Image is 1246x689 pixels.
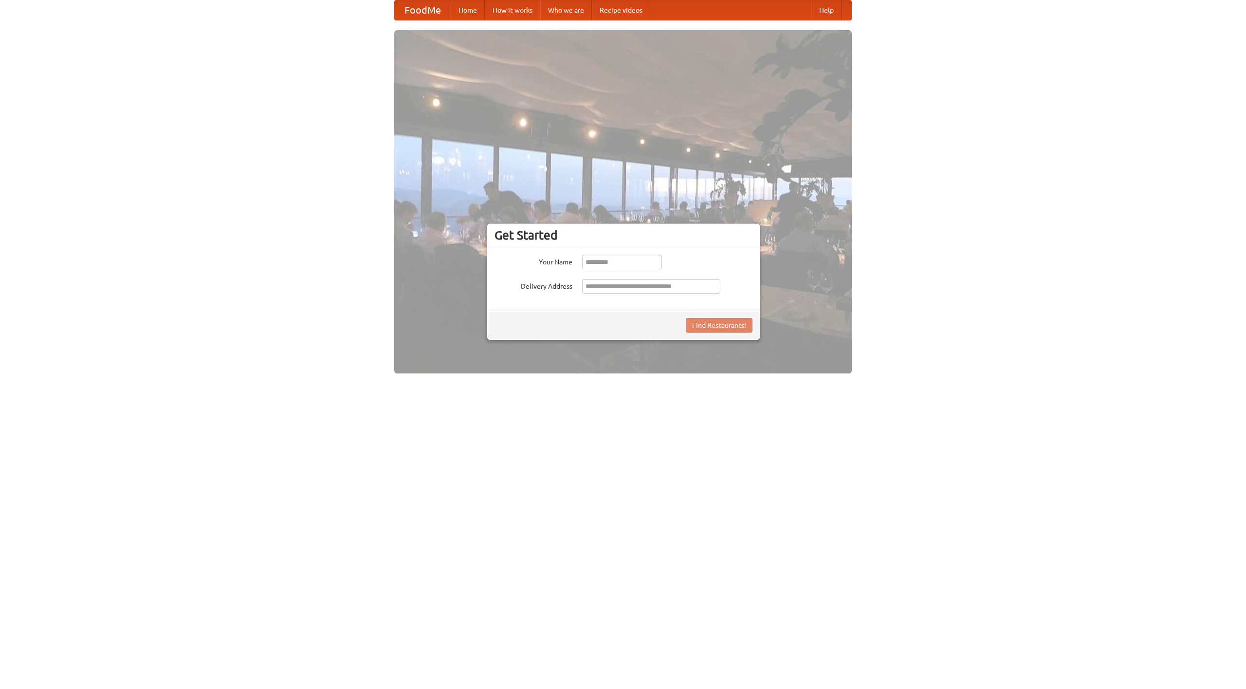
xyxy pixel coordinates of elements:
a: FoodMe [395,0,451,20]
a: How it works [485,0,540,20]
label: Delivery Address [495,279,572,291]
button: Find Restaurants! [686,318,752,333]
a: Help [811,0,842,20]
h3: Get Started [495,228,752,242]
a: Who we are [540,0,592,20]
a: Home [451,0,485,20]
a: Recipe videos [592,0,650,20]
label: Your Name [495,255,572,267]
